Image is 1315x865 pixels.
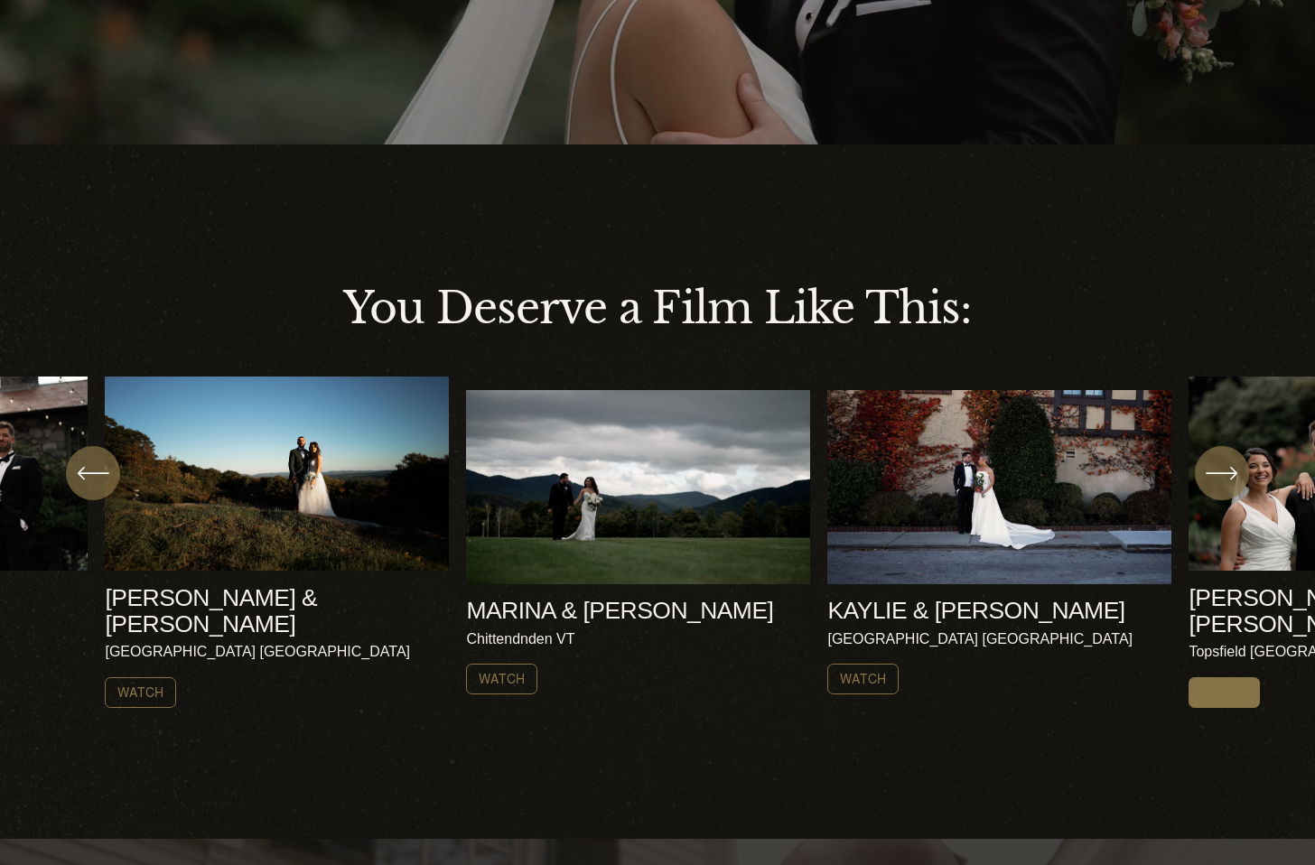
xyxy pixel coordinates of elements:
[1189,677,1260,708] a: Watch
[66,446,120,500] button: Previous
[466,664,537,694] a: Watch
[105,677,176,708] a: Watch
[105,276,1209,340] p: You Deserve a Film Like This:
[1195,446,1249,500] button: Next
[827,664,899,694] a: Watch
